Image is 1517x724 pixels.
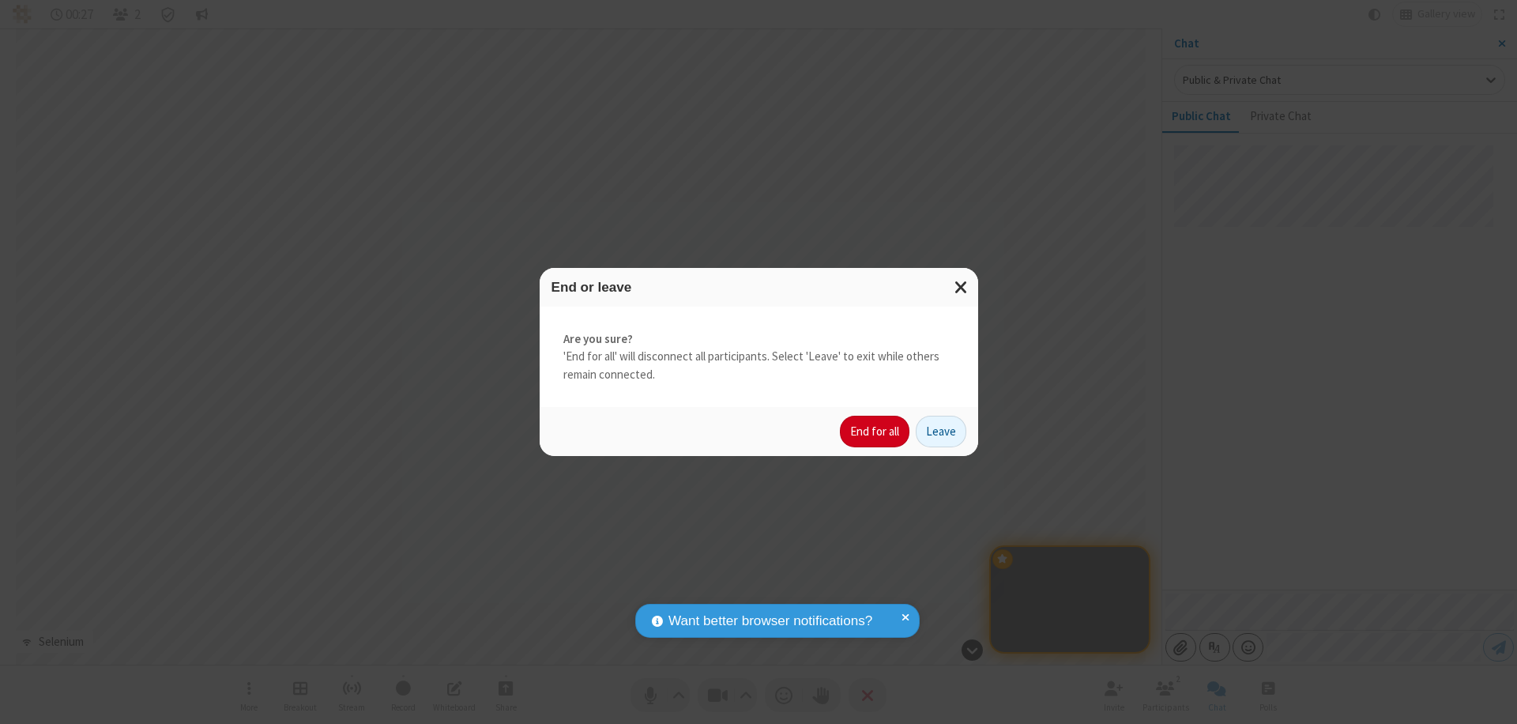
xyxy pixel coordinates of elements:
strong: Are you sure? [563,330,954,349]
h3: End or leave [551,280,966,295]
button: Close modal [945,268,978,307]
button: Leave [916,416,966,447]
button: End for all [840,416,909,447]
div: 'End for all' will disconnect all participants. Select 'Leave' to exit while others remain connec... [540,307,978,408]
span: Want better browser notifications? [668,611,872,632]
